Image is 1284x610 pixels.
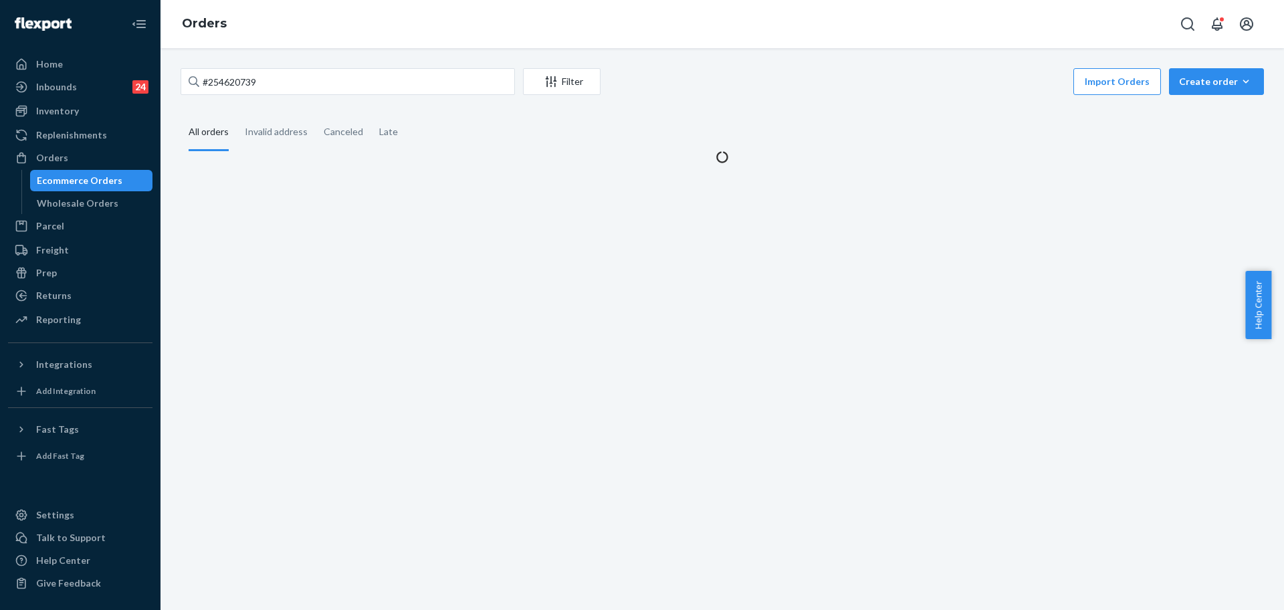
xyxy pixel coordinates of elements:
[8,147,152,169] a: Orders
[36,219,64,233] div: Parcel
[37,197,118,210] div: Wholesale Orders
[379,114,398,149] div: Late
[8,445,152,467] a: Add Fast Tag
[1174,11,1201,37] button: Open Search Box
[182,16,227,31] a: Orders
[1233,11,1260,37] button: Open account menu
[1073,68,1161,95] button: Import Orders
[245,114,308,149] div: Invalid address
[8,354,152,375] button: Integrations
[8,309,152,330] a: Reporting
[8,285,152,306] a: Returns
[36,554,90,567] div: Help Center
[8,76,152,98] a: Inbounds24
[1199,570,1271,603] iframe: Opens a widget where you can chat to one of our agents
[8,100,152,122] a: Inventory
[8,381,152,402] a: Add Integration
[181,68,515,95] input: Search orders
[36,385,96,397] div: Add Integration
[36,289,72,302] div: Returns
[8,239,152,261] a: Freight
[36,508,74,522] div: Settings
[1169,68,1264,95] button: Create order
[36,104,79,118] div: Inventory
[36,313,81,326] div: Reporting
[36,151,68,165] div: Orders
[523,68,601,95] button: Filter
[1245,271,1271,339] button: Help Center
[8,419,152,440] button: Fast Tags
[36,450,84,462] div: Add Fast Tag
[171,5,237,43] ol: breadcrumbs
[8,527,152,548] button: Talk to Support
[126,11,152,37] button: Close Navigation
[1204,11,1230,37] button: Open notifications
[189,114,229,151] div: All orders
[36,80,77,94] div: Inbounds
[30,170,153,191] a: Ecommerce Orders
[36,243,69,257] div: Freight
[37,174,122,187] div: Ecommerce Orders
[36,423,79,436] div: Fast Tags
[36,266,57,280] div: Prep
[324,114,363,149] div: Canceled
[36,358,92,371] div: Integrations
[524,75,600,88] div: Filter
[1179,75,1254,88] div: Create order
[36,58,63,71] div: Home
[36,577,101,590] div: Give Feedback
[8,124,152,146] a: Replenishments
[8,215,152,237] a: Parcel
[8,54,152,75] a: Home
[8,504,152,526] a: Settings
[8,550,152,571] a: Help Center
[15,17,72,31] img: Flexport logo
[36,531,106,544] div: Talk to Support
[132,80,148,94] div: 24
[8,262,152,284] a: Prep
[8,573,152,594] button: Give Feedback
[36,128,107,142] div: Replenishments
[30,193,153,214] a: Wholesale Orders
